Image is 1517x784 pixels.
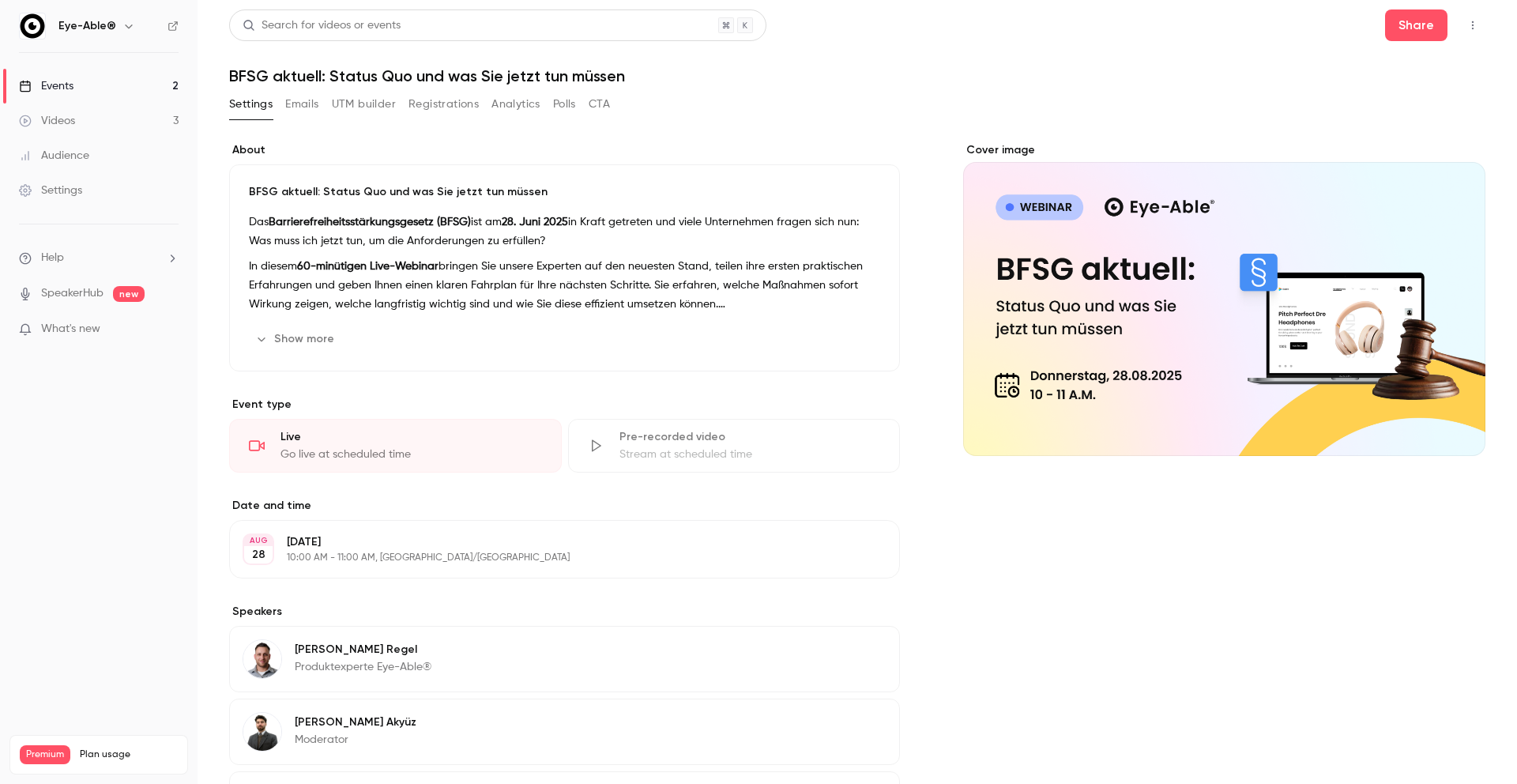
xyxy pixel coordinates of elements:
p: [PERSON_NAME] Akyüz [295,714,416,730]
img: Dominik Akyüz [243,713,281,751]
button: CTA [589,92,610,117]
div: Live [280,429,542,445]
h6: Eye-Able® [58,18,116,34]
section: Cover image [963,142,1485,456]
p: BFSG aktuell: Status Quo und was Sie jetzt tun müssen [249,184,880,200]
span: Plan usage [80,748,178,761]
p: 10:00 AM - 11:00 AM, [GEOGRAPHIC_DATA]/[GEOGRAPHIC_DATA] [287,552,816,564]
p: Event type [229,397,900,413]
div: Tom Regel[PERSON_NAME] RegelProduktexperte Eye-Able® [229,626,900,692]
p: [DATE] [287,534,816,550]
button: Polls [553,92,576,117]
strong: 28. Juni 2025 [502,217,568,228]
button: UTM builder [332,92,396,117]
li: help-dropdown-opener [19,250,179,266]
button: Show more [249,326,344,352]
p: 28 [252,547,265,563]
h1: BFSG aktuell: Status Quo und was Sie jetzt tun müssen [229,66,1485,85]
p: Moderator [295,732,416,748]
div: Settings [19,183,82,198]
p: In diesem bringen Sie unsere Experten auf den neuesten Stand, teilen ihre ersten praktischen Erfa... [249,257,880,314]
label: Speakers [229,604,900,620]
strong: Barrierefreiheitsstärkungsgesetz (BFSG) [269,217,471,228]
button: Analytics [491,92,540,117]
p: Produktexperte Eye-Able® [295,659,431,675]
button: Settings [229,92,273,117]
span: Premium [20,745,70,764]
span: new [113,286,145,302]
div: Pre-recorded videoStream at scheduled time [568,419,901,473]
div: Search for videos or events [243,17,401,34]
div: Audience [19,148,89,164]
iframe: Noticeable Trigger [160,322,179,337]
p: Das ist am in Kraft getreten und viele Unternehmen fragen sich nun: Was muss ich jetzt tun, um di... [249,213,880,251]
div: Pre-recorded video [619,429,881,445]
div: Events [19,78,73,94]
div: Dominik Akyüz[PERSON_NAME] AkyüzModerator [229,699,900,765]
button: Registrations [408,92,479,117]
button: Share [1385,9,1447,41]
div: Videos [19,113,75,129]
div: AUG [244,535,273,546]
img: Eye-Able® [20,13,45,39]
img: Tom Regel [243,640,281,678]
p: [PERSON_NAME] Regel [295,642,431,658]
label: Date and time [229,498,900,514]
strong: 60-minütigen Live-Webinar [297,261,439,272]
div: LiveGo live at scheduled time [229,419,562,473]
label: About [229,142,900,158]
span: Help [41,250,64,266]
span: What's new [41,321,100,337]
a: SpeakerHub [41,285,104,302]
div: Stream at scheduled time [619,447,881,462]
button: Emails [285,92,318,117]
label: Cover image [963,142,1485,158]
div: Go live at scheduled time [280,447,542,462]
